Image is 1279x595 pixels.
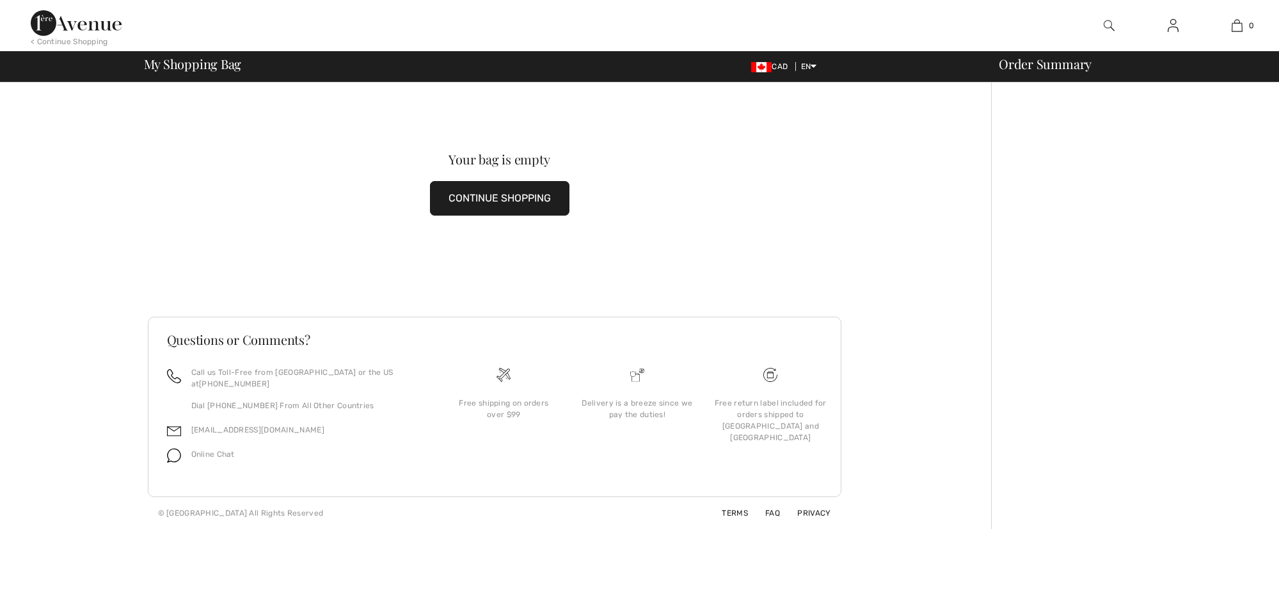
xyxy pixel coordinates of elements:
img: Canadian Dollar [751,62,772,72]
img: 1ère Avenue [31,10,122,36]
div: Free return label included for orders shipped to [GEOGRAPHIC_DATA] and [GEOGRAPHIC_DATA] [714,397,827,443]
a: [PHONE_NUMBER] [199,379,269,388]
p: Call us Toll-Free from [GEOGRAPHIC_DATA] or the US at [191,367,422,390]
span: EN [801,62,817,71]
a: Sign In [1157,18,1189,34]
span: CAD [751,62,793,71]
div: Free shipping on orders over $99 [447,397,560,420]
p: Dial [PHONE_NUMBER] From All Other Countries [191,400,422,411]
a: Privacy [782,509,830,518]
img: Delivery is a breeze since we pay the duties! [630,368,644,382]
div: Your bag is empty [183,153,816,166]
button: CONTINUE SHOPPING [430,181,569,216]
div: Order Summary [983,58,1271,70]
a: [EMAIL_ADDRESS][DOMAIN_NAME] [191,425,324,434]
img: search the website [1104,18,1115,33]
h3: Questions or Comments? [167,333,822,346]
div: © [GEOGRAPHIC_DATA] All Rights Reserved [158,507,324,519]
img: chat [167,448,181,463]
img: My Bag [1232,18,1243,33]
span: 0 [1249,20,1254,31]
a: FAQ [750,509,780,518]
img: Free shipping on orders over $99 [497,368,511,382]
span: Online Chat [191,450,235,459]
a: 0 [1205,18,1268,33]
div: Delivery is a breeze since we pay the duties! [581,397,694,420]
div: < Continue Shopping [31,36,108,47]
img: Free shipping on orders over $99 [763,368,777,382]
img: My Info [1168,18,1179,33]
span: My Shopping Bag [144,58,242,70]
img: call [167,369,181,383]
img: email [167,424,181,438]
a: Terms [706,509,748,518]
